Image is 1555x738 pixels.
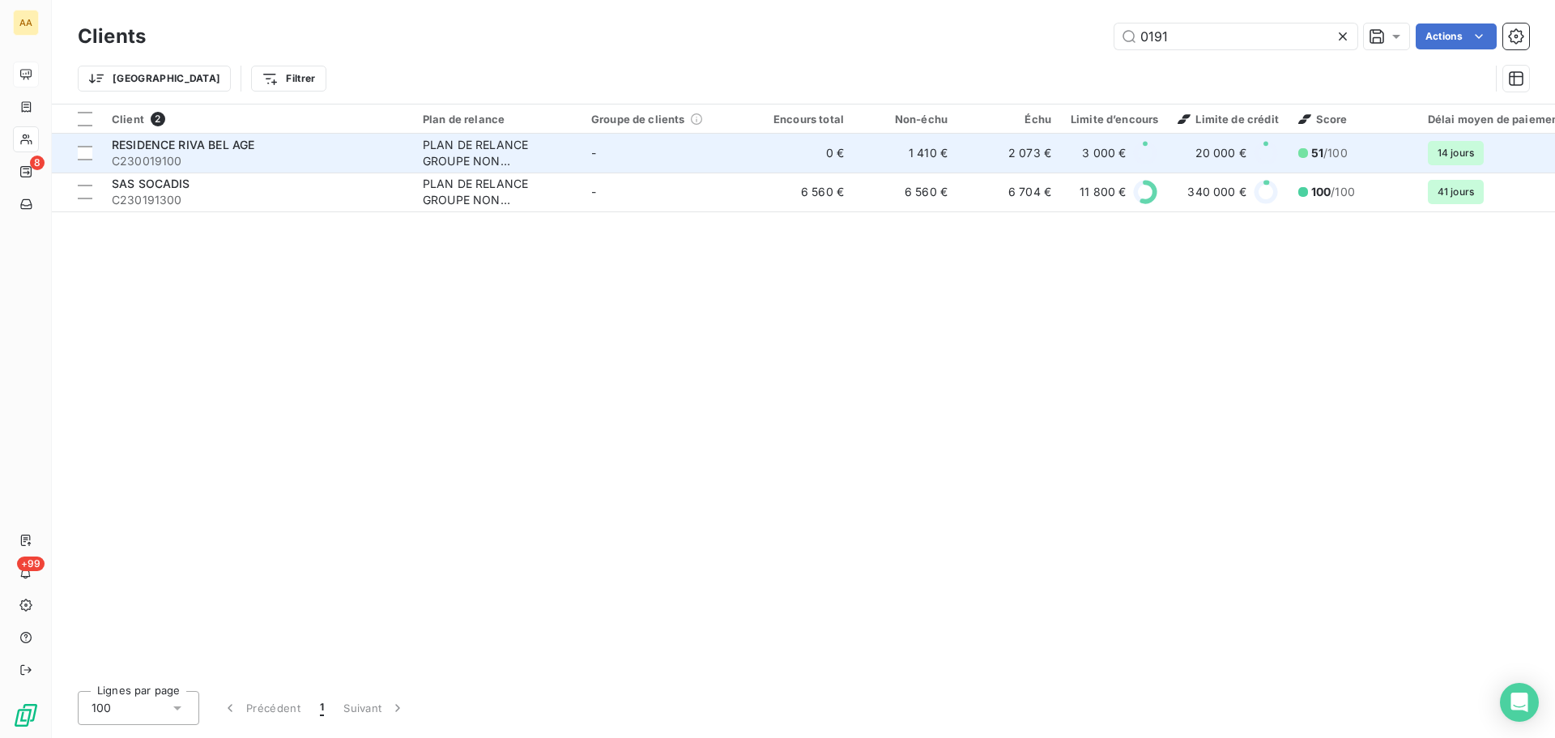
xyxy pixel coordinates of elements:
span: 8 [30,156,45,170]
span: Client [112,113,144,126]
h3: Clients [78,22,146,51]
div: Plan de relance [423,113,572,126]
span: 1 [320,700,324,716]
button: Actions [1416,23,1497,49]
span: Limite de crédit [1178,113,1278,126]
div: PLAN DE RELANCE GROUPE NON AUTOMATIQUE [423,176,572,208]
span: 340 000 € [1187,184,1246,200]
div: PLAN DE RELANCE GROUPE NON AUTOMATIQUE [423,137,572,169]
td: 6 560 € [854,173,957,211]
div: Encours total [760,113,844,126]
span: 100 [1311,185,1331,198]
button: Suivant [334,691,415,725]
td: 0 € [750,134,854,173]
span: C230019100 [112,153,403,169]
div: Échu [967,113,1051,126]
div: Limite d’encours [1071,113,1158,126]
span: - [591,146,596,160]
td: 2 073 € [957,134,1061,173]
span: RESIDENCE RIVA BEL AGE [112,138,254,151]
span: 2 [151,112,165,126]
span: - [591,185,596,198]
button: 1 [310,691,334,725]
span: 100 [92,700,111,716]
span: 14 jours [1428,141,1484,165]
span: C230191300 [112,192,403,208]
span: +99 [17,557,45,571]
span: Score [1298,113,1348,126]
div: AA [13,10,39,36]
span: 11 800 € [1080,184,1126,200]
img: Logo LeanPay [13,702,39,728]
button: [GEOGRAPHIC_DATA] [78,66,231,92]
span: SAS SOCADIS [112,177,190,190]
td: 1 410 € [854,134,957,173]
div: Non-échu [863,113,948,126]
span: 51 [1311,146,1323,160]
div: Open Intercom Messenger [1500,683,1539,722]
span: 20 000 € [1195,145,1246,161]
span: /100 [1311,145,1348,161]
td: 6 560 € [750,173,854,211]
input: Rechercher [1114,23,1357,49]
span: Groupe de clients [591,113,685,126]
td: 6 704 € [957,173,1061,211]
button: Filtrer [251,66,326,92]
span: 41 jours [1428,180,1484,204]
span: /100 [1311,184,1355,200]
button: Précédent [212,691,310,725]
span: 3 000 € [1082,145,1126,161]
